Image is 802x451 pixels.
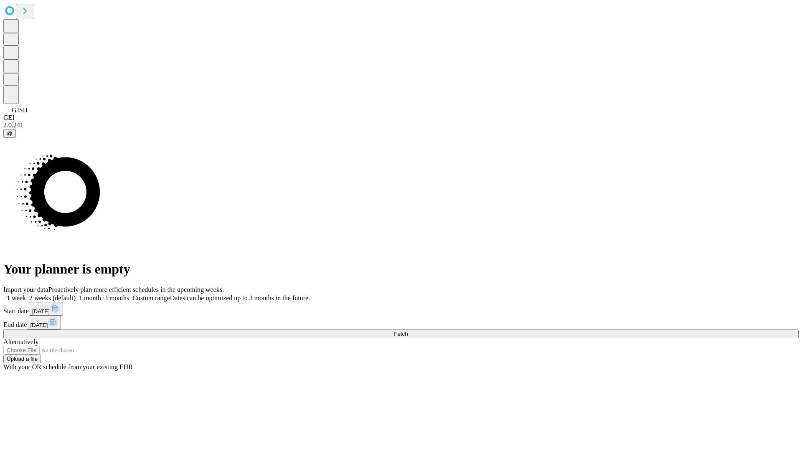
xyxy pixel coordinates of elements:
button: [DATE] [27,316,61,329]
button: @ [3,129,16,138]
span: @ [7,130,13,137]
h1: Your planner is empty [3,261,799,277]
span: GJSH [12,106,28,114]
button: Upload a file [3,355,41,363]
div: Start date [3,302,799,316]
div: End date [3,316,799,329]
span: [DATE] [32,308,50,314]
span: 2 weeks (default) [29,294,76,302]
div: 2.0.241 [3,122,799,129]
span: Import your data [3,286,48,293]
span: 3 months [104,294,129,302]
span: Custom range [132,294,170,302]
span: 1 month [79,294,101,302]
span: 1 week [7,294,26,302]
span: With your OR schedule from your existing EHR [3,363,133,370]
span: Dates can be optimized up to 3 months in the future. [170,294,310,302]
span: Alternatively [3,338,38,345]
div: GEI [3,114,799,122]
button: [DATE] [29,302,63,316]
button: Fetch [3,329,799,338]
span: Fetch [394,331,408,337]
span: Proactively plan more efficient schedules in the upcoming weeks. [48,286,224,293]
span: [DATE] [30,322,48,328]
